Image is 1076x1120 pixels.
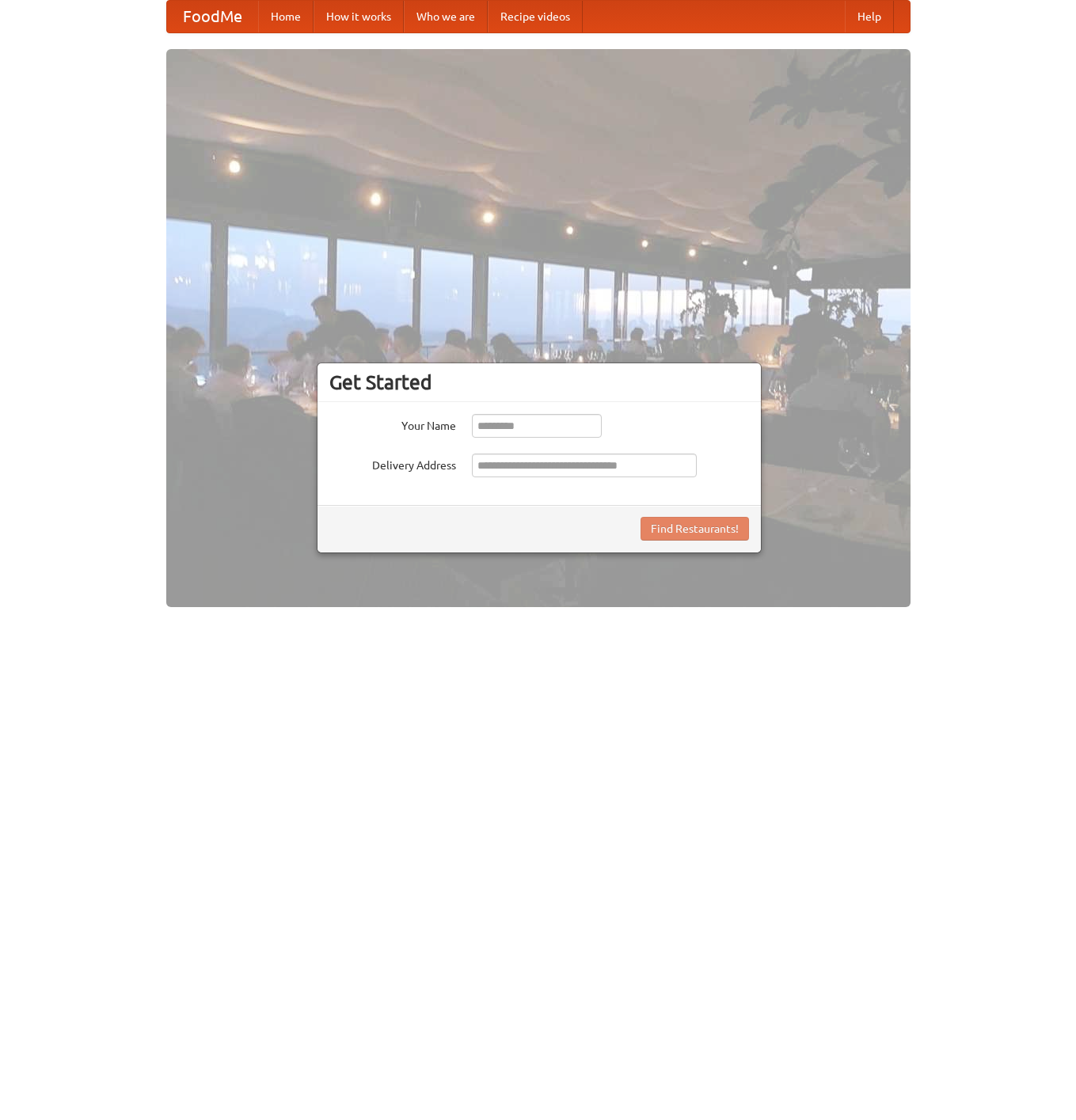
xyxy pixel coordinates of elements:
[329,370,749,394] h3: Get Started
[329,414,456,434] label: Your Name
[488,1,583,32] a: Recipe videos
[845,1,894,32] a: Help
[329,454,456,473] label: Delivery Address
[258,1,314,32] a: Home
[167,1,258,32] a: FoodMe
[314,1,404,32] a: How it works
[641,517,749,541] button: Find Restaurants!
[404,1,488,32] a: Who we are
